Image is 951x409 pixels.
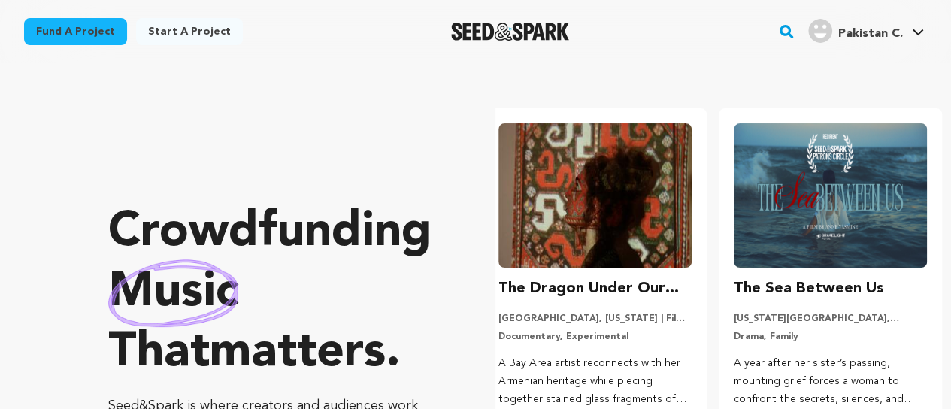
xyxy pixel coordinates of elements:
img: Seed&Spark Logo Dark Mode [451,23,569,41]
p: Crowdfunding that . [108,203,435,383]
p: A Bay Area artist reconnects with her Armenian heritage while piecing together stained glass frag... [498,355,692,408]
img: user.png [808,19,832,43]
a: Seed&Spark Homepage [451,23,569,41]
h3: The Dragon Under Our Feet [498,277,692,301]
div: Pakistan C.'s Profile [808,19,903,43]
span: Pakistan C. [838,28,903,40]
p: Drama, Family [734,331,927,343]
span: Pakistan C.'s Profile [805,16,927,47]
a: Start a project [136,18,243,45]
p: [US_STATE][GEOGRAPHIC_DATA], [US_STATE] | Film Short [734,313,927,325]
h3: The Sea Between Us [734,277,884,301]
a: Pakistan C.'s Profile [805,16,927,43]
p: Documentary, Experimental [498,331,692,343]
img: The Sea Between Us image [734,123,927,268]
p: [GEOGRAPHIC_DATA], [US_STATE] | Film Feature [498,313,692,325]
img: hand sketched image [108,259,238,326]
span: matters [210,329,386,377]
a: Fund a project [24,18,127,45]
img: The Dragon Under Our Feet image [498,123,692,268]
p: A year after her sister’s passing, mounting grief forces a woman to confront the secrets, silence... [734,355,927,408]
